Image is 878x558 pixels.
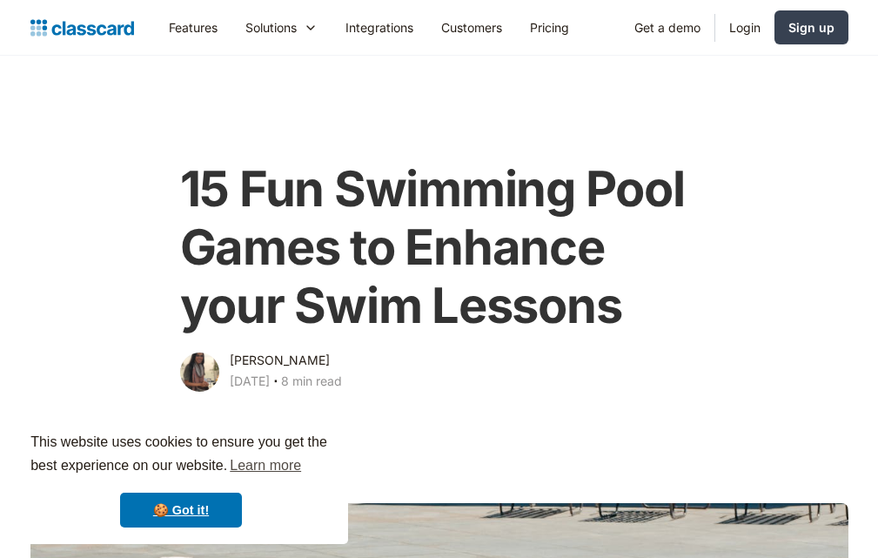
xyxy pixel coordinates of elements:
[620,8,714,47] a: Get a demo
[120,493,242,528] a: dismiss cookie message
[231,8,332,47] div: Solutions
[30,16,134,40] a: home
[180,160,699,336] h1: 15 Fun Swimming Pool Games to Enhance your Swim Lessons
[230,350,330,371] div: [PERSON_NAME]
[788,18,834,37] div: Sign up
[715,8,774,47] a: Login
[516,8,583,47] a: Pricing
[774,10,848,44] a: Sign up
[14,415,348,544] div: cookieconsent
[245,18,297,37] div: Solutions
[230,371,270,392] div: [DATE]
[30,432,332,479] span: This website uses cookies to ensure you get the best experience on our website.
[227,453,304,479] a: learn more about cookies
[281,371,342,392] div: 8 min read
[332,8,427,47] a: Integrations
[427,8,516,47] a: Customers
[270,371,281,395] div: ‧
[155,8,231,47] a: Features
